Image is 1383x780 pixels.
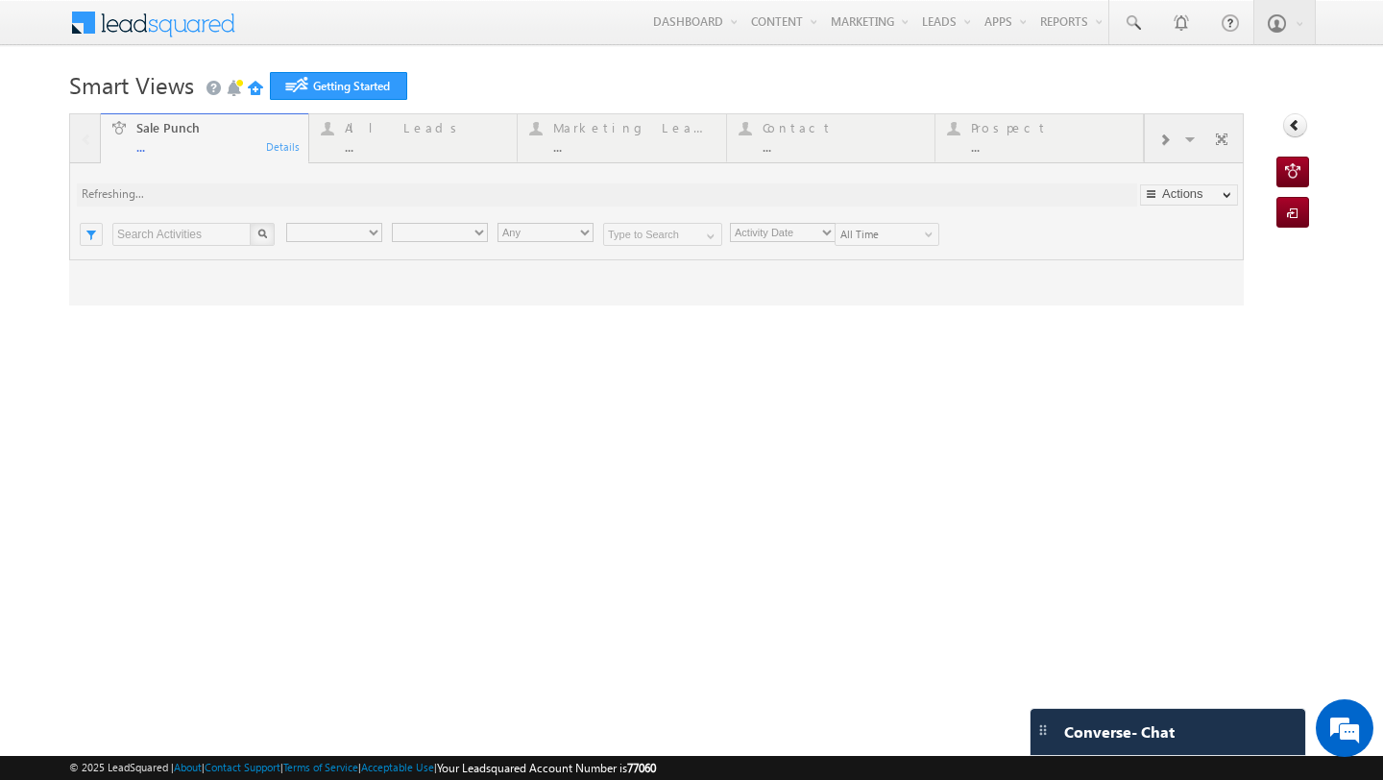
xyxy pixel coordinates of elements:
a: Acceptable Use [361,761,434,773]
img: carter-drag [1035,722,1051,738]
a: About [174,761,202,773]
a: Contact Support [205,761,280,773]
span: Converse - Chat [1064,723,1175,741]
span: © 2025 LeadSquared | | | | | [69,759,656,777]
a: Getting Started [270,72,407,100]
span: Your Leadsquared Account Number is [437,761,656,775]
span: Smart Views [69,69,194,100]
span: 77060 [627,761,656,775]
a: Terms of Service [283,761,358,773]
